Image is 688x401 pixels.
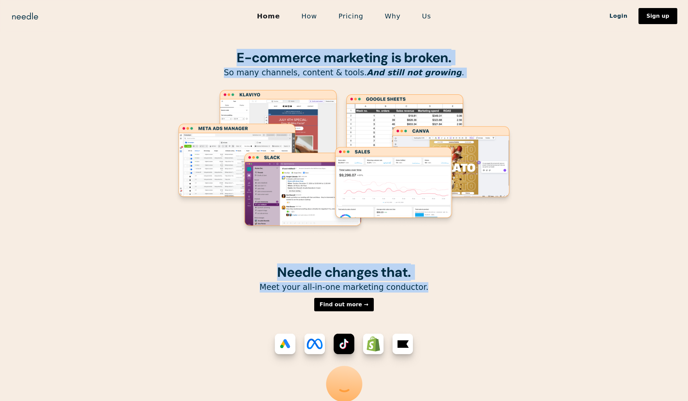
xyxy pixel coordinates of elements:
[314,298,374,311] a: Find out more →
[291,9,328,23] a: How
[173,68,515,78] p: So many channels, content & tools. .
[647,13,669,19] div: Sign up
[328,9,374,23] a: Pricing
[411,9,442,23] a: Us
[638,8,677,24] a: Sign up
[246,9,291,23] a: Home
[277,263,411,281] strong: Needle changes that.
[599,10,638,22] a: Login
[237,49,451,66] strong: E-commerce marketing is broken.
[173,282,515,293] p: Meet your all-in-one marketing conductor.
[374,9,411,23] a: Why
[367,68,462,77] em: And still not growing
[320,302,368,307] div: Find out more →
